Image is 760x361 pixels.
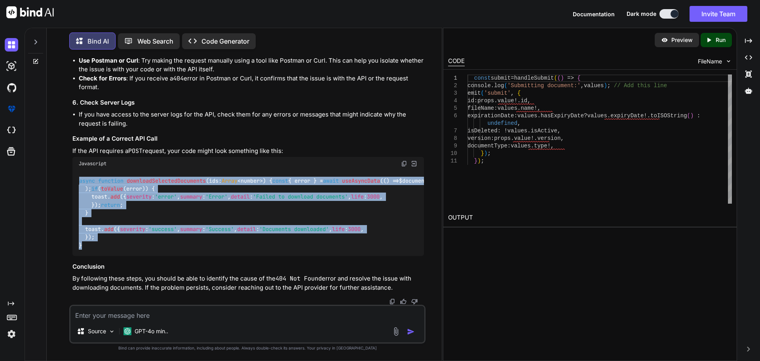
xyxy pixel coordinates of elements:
img: copy [389,298,395,305]
span: . [517,105,521,111]
span: ; [487,150,490,157]
strong: Check for Errors [79,74,126,82]
span: !, [547,143,554,149]
span: . [537,113,540,119]
span: props [494,135,511,141]
h2: OUTPUT [443,208,737,227]
span: ( [504,82,507,89]
button: Invite Team [690,6,747,22]
span: values [584,82,604,89]
span: FileName [698,57,722,65]
span: , [517,120,521,126]
p: Bind can provide inaccurate information, including about people. Always double-check its answers.... [69,345,426,351]
span: ( [557,75,560,81]
span: 'Submitting document:' [507,82,580,89]
span: ids: <number> [209,177,263,184]
img: copy [401,160,407,167]
span: Dark mode [627,10,656,18]
span: life [332,225,345,233]
img: Open in Browser [410,160,418,167]
span: : [494,105,497,111]
div: 5 [448,105,457,112]
span: Array [222,177,237,184]
span: Javascript [79,160,106,167]
p: Preview [671,36,693,44]
span: expiryDate [610,113,644,119]
span: 'submit' [484,90,511,96]
span: . [607,113,610,119]
span: ; [607,82,610,89]
p: Web Search [137,36,173,46]
span: ? [584,113,587,119]
div: 9 [448,142,457,150]
span: 'error' [155,193,177,201]
span: ( [687,113,690,119]
div: 8 [448,135,457,142]
span: // Add this line [614,82,667,89]
span: 'Error' [205,193,228,201]
span: expirationDate [467,113,514,119]
span: 'success' [148,225,177,233]
span: ( [554,75,557,81]
code: ( ) { { error } = ( $documents. . (partnerId, { : ids }) ); ( (error)) { toast. ({ : , : , : , : ... [79,177,611,250]
span: value [497,97,514,104]
span: : [697,113,700,119]
img: icon [407,328,415,336]
img: darkAi-studio [5,59,18,73]
img: cloudideIcon [5,124,18,137]
span: useAsyncData [342,177,380,184]
span: . [494,97,497,104]
span: toISOString [650,113,687,119]
li: : Try making the request manually using a tool like Postman or Curl. This can help you isolate wh... [79,56,424,74]
span: , [560,135,564,141]
code: 404 [173,74,184,82]
p: Source [88,327,106,335]
h3: 6. Check Server Logs [72,98,424,107]
p: If the API requires a request, your code might look something like this: [72,147,424,156]
p: Bind AI [87,36,109,46]
span: . [490,82,494,89]
span: documentType [467,143,507,149]
p: Run [716,36,726,44]
span: ; [481,158,484,164]
span: name [521,105,534,111]
span: !, [534,105,541,111]
div: 6 [448,112,457,120]
span: undefined [487,120,517,126]
span: toValue [101,185,123,192]
span: : [514,113,517,119]
span: if [91,185,98,192]
span: = [511,75,514,81]
p: Code Generator [201,36,249,46]
span: 3000 [367,193,380,201]
img: preview [661,36,668,44]
span: hasExpiryDate [541,113,584,119]
span: id [467,97,474,104]
div: 2 [448,82,457,90]
li: If you have access to the server logs for the API, check them for any errors or messages that mig... [79,110,424,128]
img: githubDark [5,81,18,94]
span: , [580,82,583,89]
span: , [527,97,530,104]
code: 404 Not Found [275,275,322,283]
span: : [507,143,510,149]
span: !. [644,113,650,119]
span: ( [481,90,484,96]
span: : [474,97,477,104]
span: 3000 [348,225,361,233]
img: Bind AI [6,6,54,18]
span: values [497,105,517,111]
span: props [477,97,494,104]
span: : [497,128,500,134]
img: Pick Models [108,328,115,335]
span: add [110,193,120,201]
code: POST [128,147,142,155]
img: dislike [411,298,418,305]
img: chevron down [725,58,732,65]
span: async [79,177,95,184]
span: function [98,177,123,184]
span: () => [383,177,399,184]
span: submit [490,75,510,81]
h3: Example of a Correct API Call [72,134,424,143]
img: like [400,298,407,305]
